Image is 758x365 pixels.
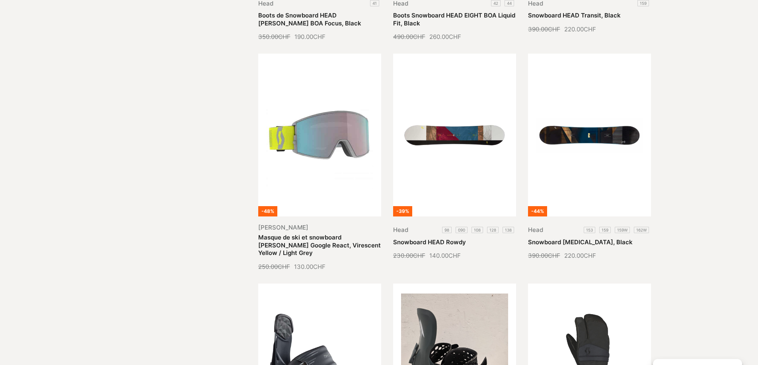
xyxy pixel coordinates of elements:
[393,238,466,246] a: Snowboard HEAD Rowdy
[393,12,515,27] a: Boots Snowboard HEAD EIGHT BOA Liquid Fit, Black
[258,234,381,257] a: Masque de ski et snowboard [PERSON_NAME] Google React, Virescent Yellow / Light Grey
[528,12,621,19] a: Snowboard HEAD Transit, Black
[528,238,633,246] a: Snowboard [MEDICAL_DATA], Black
[258,12,361,27] a: Boots de Snowboard HEAD [PERSON_NAME] BOA Focus, Black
